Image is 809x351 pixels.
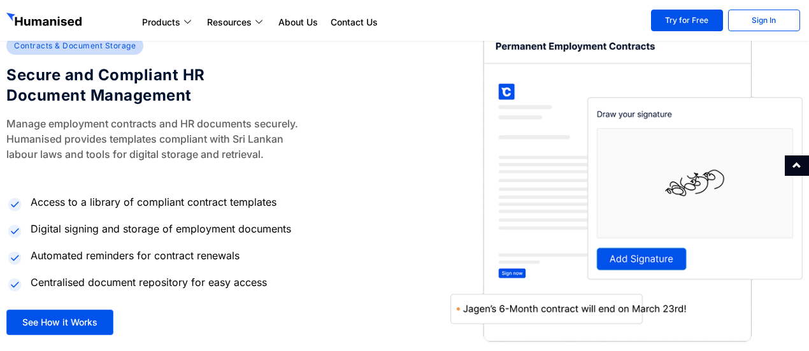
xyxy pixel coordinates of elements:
span: Access to a library of compliant contract templates [27,194,276,210]
img: GetHumanised Logo [6,13,84,29]
p: Manage employment contracts and HR documents securely. Humanised provides templates compliant wit... [6,116,317,162]
span: See How it Works [22,318,97,327]
h4: Secure and Compliant HR Document Management [6,65,271,106]
a: Products [136,15,201,30]
span: Digital signing and storage of employment documents [27,221,291,236]
a: Sign In [728,10,800,31]
span: Contracts & Document Storage [14,41,136,50]
span: Centralised document repository for easy access [27,275,267,290]
a: About Us [272,15,324,30]
a: Resources [201,15,272,30]
a: Contact Us [324,15,384,30]
span: Automated reminders for contract renewals [27,248,240,263]
a: Try for Free [651,10,723,31]
a: See How it Works [6,310,113,335]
